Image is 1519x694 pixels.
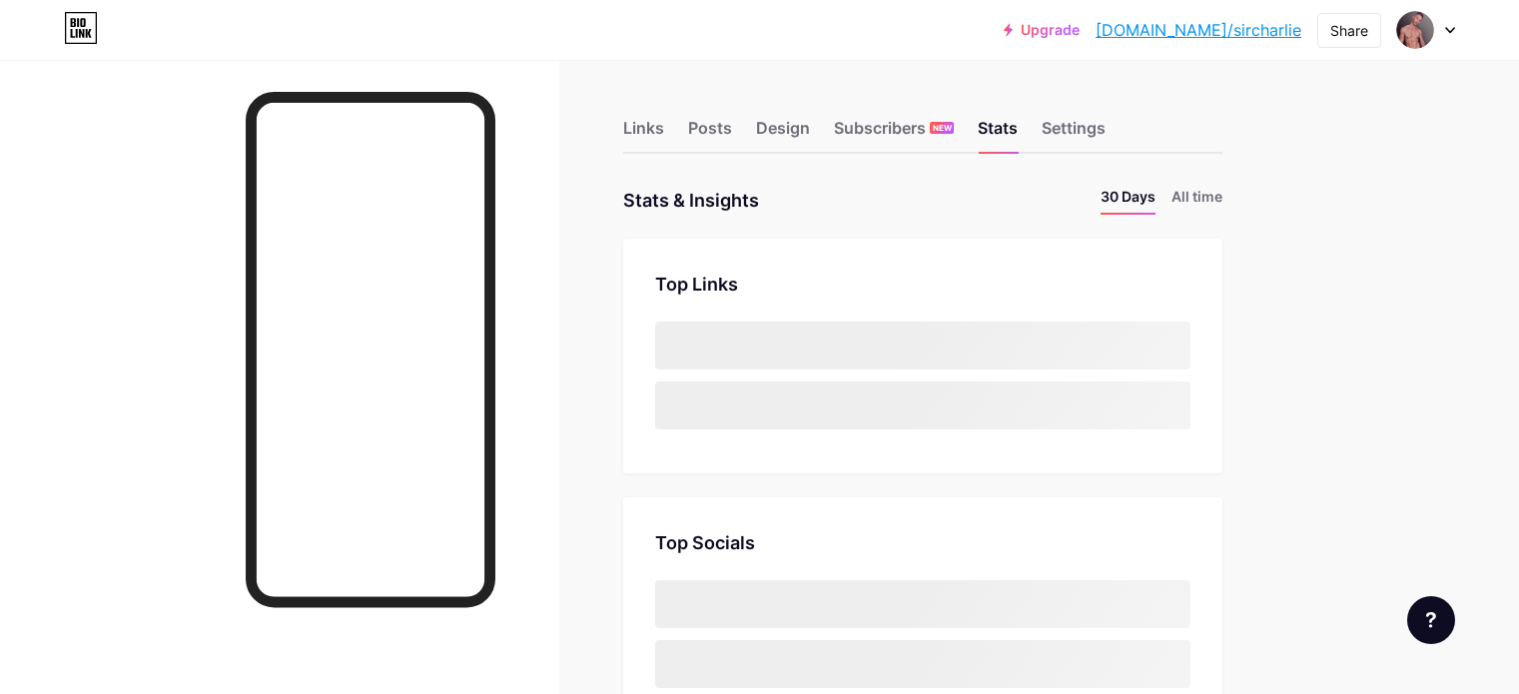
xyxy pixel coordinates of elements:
[1042,116,1106,152] div: Settings
[1096,18,1301,42] a: [DOMAIN_NAME]/sircharlie
[1101,186,1155,215] li: 30 Days
[756,116,810,152] div: Design
[1171,186,1222,215] li: All time
[655,529,1190,556] div: Top Socials
[978,116,1018,152] div: Stats
[623,186,759,215] div: Stats & Insights
[1004,22,1080,38] a: Upgrade
[688,116,732,152] div: Posts
[623,116,664,152] div: Links
[834,116,954,152] div: Subscribers
[933,122,952,134] span: NEW
[1330,20,1368,41] div: Share
[655,271,1190,298] div: Top Links
[1396,11,1434,49] img: sircharlie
